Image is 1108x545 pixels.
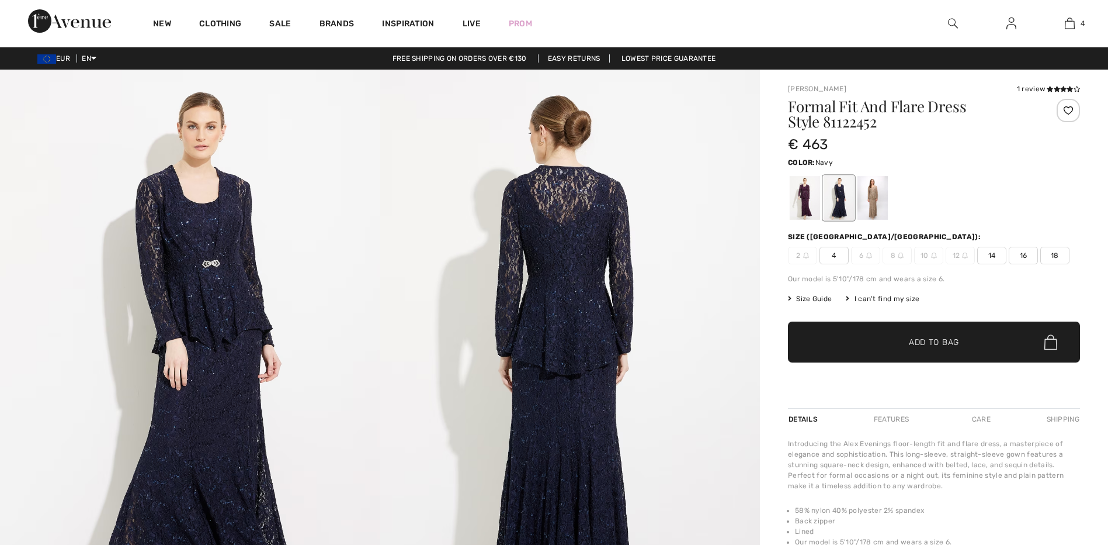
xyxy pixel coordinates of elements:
div: Shipping [1044,409,1080,430]
li: Lined [795,526,1080,537]
div: Details [788,409,821,430]
span: Size Guide [788,294,832,304]
span: 8 [883,247,912,264]
span: Color: [788,158,815,167]
span: 12 [946,247,975,264]
a: Prom [509,18,532,30]
span: EN [82,54,96,63]
iframe: Opens a widget where you can find more information [1033,457,1096,487]
a: New [153,19,171,31]
h1: Formal Fit And Flare Dress Style 81122452 [788,99,1031,129]
a: Clothing [199,19,241,31]
span: 6 [851,247,880,264]
div: Navy [824,176,854,220]
span: 4 [819,247,849,264]
span: 4 [1081,18,1085,29]
span: 16 [1009,247,1038,264]
a: Sale [269,19,291,31]
a: Easy Returns [538,54,610,63]
button: Add to Bag [788,322,1080,363]
img: Bag.svg [1044,334,1057,350]
span: 10 [914,247,943,264]
div: Champagne [857,176,888,220]
li: 58% nylon 40% polyester 2% spandex [795,505,1080,516]
span: EUR [37,54,75,63]
div: Raisin [790,176,820,220]
span: 2 [788,247,817,264]
div: Introducing the Alex Evenings floor-length fit and flare dress, a masterpiece of elegance and sop... [788,439,1080,491]
a: Sign In [997,16,1026,31]
img: My Bag [1065,16,1075,30]
span: Inspiration [382,19,434,31]
span: € 463 [788,136,828,153]
a: 4 [1041,16,1098,30]
a: Free shipping on orders over €130 [383,54,536,63]
img: ring-m.svg [803,253,809,258]
span: Add to Bag [909,336,959,349]
div: Size ([GEOGRAPHIC_DATA]/[GEOGRAPHIC_DATA]): [788,232,983,242]
img: ring-m.svg [866,253,872,258]
span: Navy [815,158,833,167]
a: Lowest Price Guarantee [612,54,725,63]
div: Our model is 5'10"/178 cm and wears a size 6. [788,274,1080,284]
img: ring-m.svg [931,253,937,258]
span: 14 [977,247,1006,264]
a: Brands [319,19,355,31]
img: ring-m.svg [962,253,968,258]
div: I can't find my size [846,294,919,304]
li: Back zipper [795,516,1080,526]
span: 18 [1040,247,1069,264]
img: My Info [1006,16,1016,30]
img: Euro [37,54,56,64]
div: Features [864,409,919,430]
img: search the website [948,16,958,30]
img: ring-m.svg [898,253,904,258]
a: [PERSON_NAME] [788,85,846,93]
a: Live [463,18,481,30]
div: Care [962,409,1001,430]
img: 1ère Avenue [28,9,111,33]
div: 1 review [1017,84,1080,94]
